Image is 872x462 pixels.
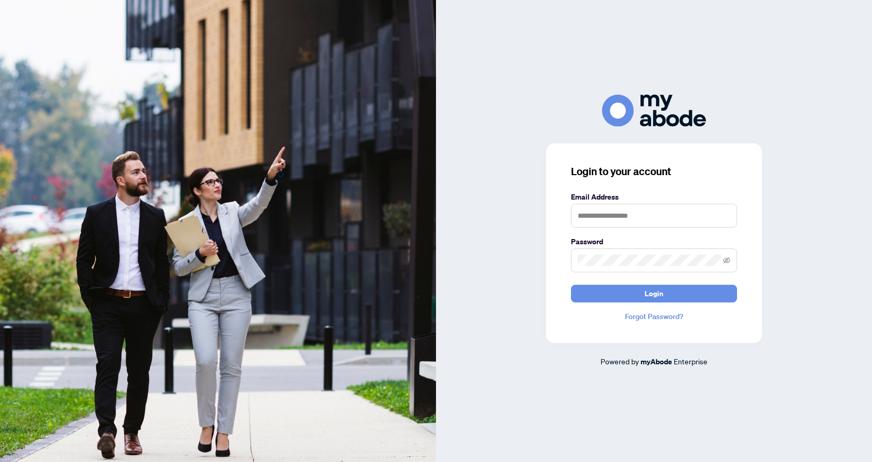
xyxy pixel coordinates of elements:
[645,285,663,302] span: Login
[674,357,707,366] span: Enterprise
[571,236,737,247] label: Password
[641,356,672,367] a: myAbode
[601,357,639,366] span: Powered by
[571,164,737,179] h3: Login to your account
[571,311,737,322] a: Forgot Password?
[571,285,737,302] button: Login
[723,257,730,264] span: eye-invisible
[602,95,706,126] img: ma-logo
[571,191,737,203] label: Email Address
